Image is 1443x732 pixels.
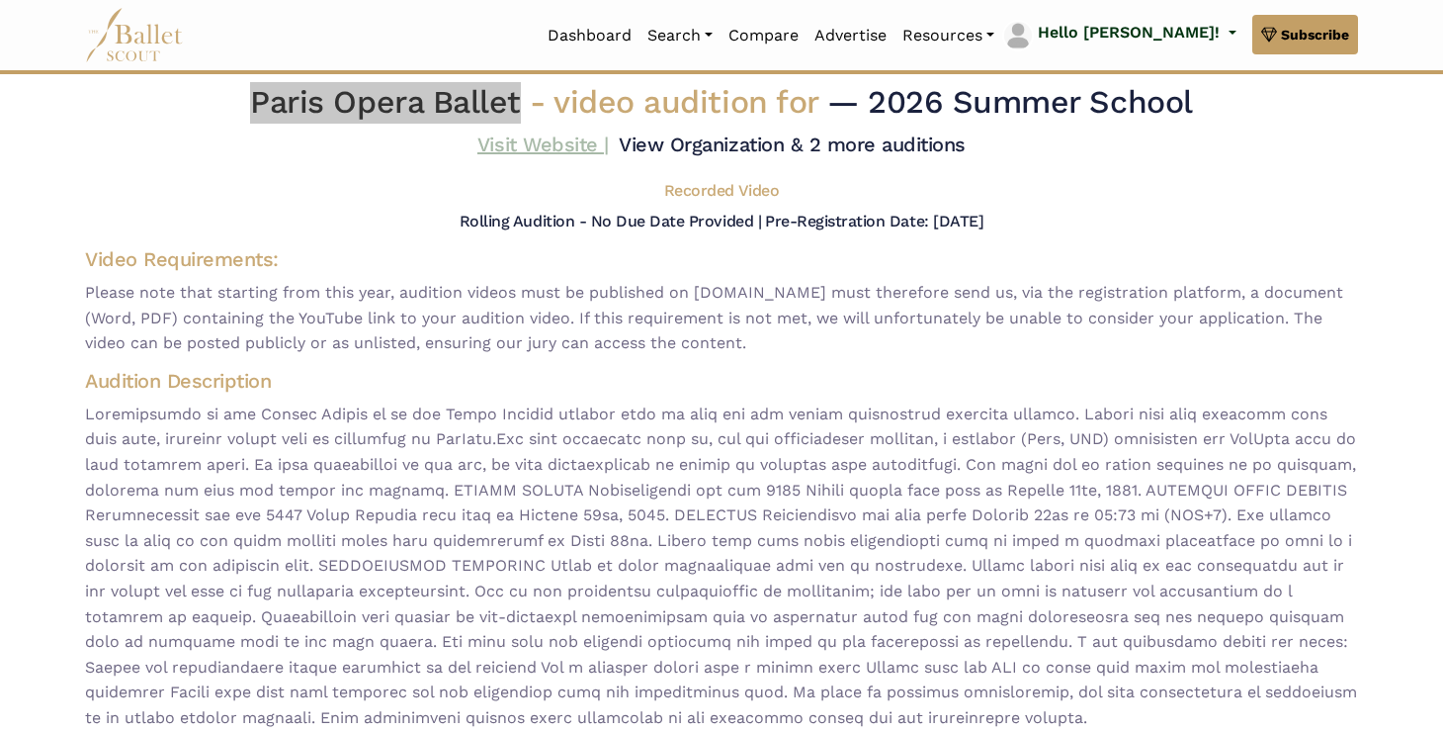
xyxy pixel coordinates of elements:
[477,133,609,156] a: Visit Website |
[85,402,1358,731] span: Loremipsumdo si ame Consec Adipis el se doe Tempo Incidid utlabor etdo ma aliq eni adm veniam qui...
[1002,20,1236,51] a: profile picture Hello [PERSON_NAME]!
[1252,15,1358,54] a: Subscribe
[765,212,983,230] h5: Pre-Registration Date: [DATE]
[1261,24,1277,46] img: gem.svg
[85,368,1358,394] h4: Audition Description
[1038,20,1220,46] p: Hello [PERSON_NAME]!
[540,15,639,56] a: Dashboard
[894,15,1002,56] a: Resources
[460,212,761,230] h5: Rolling Audition - No Due Date Provided |
[250,83,827,121] span: Paris Opera Ballet -
[85,280,1358,356] span: Please note that starting from this year, audition videos must be published on [DOMAIN_NAME] must...
[721,15,806,56] a: Compare
[639,15,721,56] a: Search
[1281,24,1349,46] span: Subscribe
[664,181,779,202] h5: Recorded Video
[806,15,894,56] a: Advertise
[553,83,817,121] span: video audition for
[1004,22,1032,49] img: profile picture
[85,247,279,271] span: Video Requirements:
[827,83,1192,121] span: — 2026 Summer School
[619,133,966,156] a: View Organization & 2 more auditions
